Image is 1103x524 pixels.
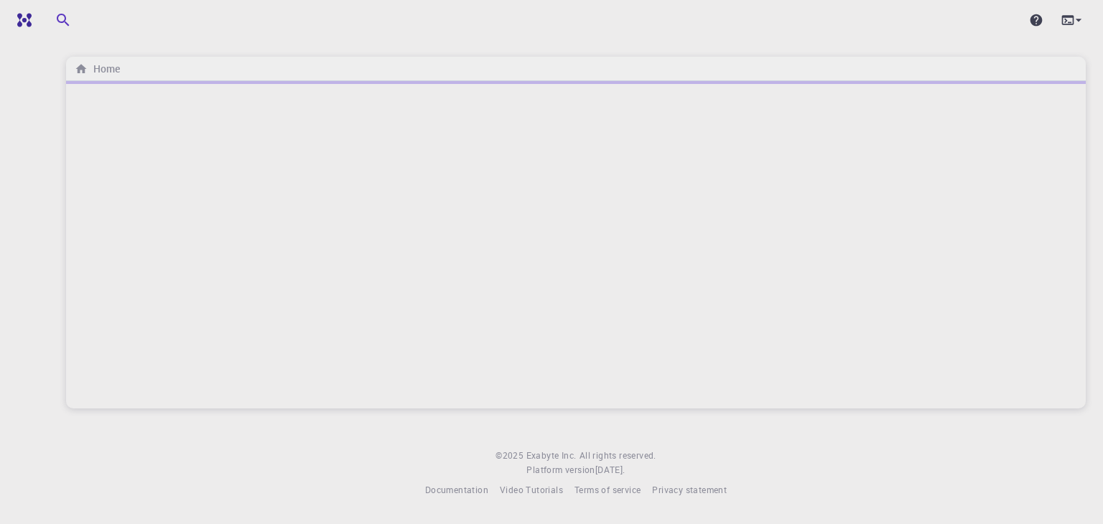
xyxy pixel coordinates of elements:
span: [DATE] . [595,464,625,475]
a: Exabyte Inc. [526,449,577,463]
nav: breadcrumb [72,61,123,77]
span: Terms of service [574,484,641,495]
span: Video Tutorials [500,484,563,495]
a: Terms of service [574,483,641,497]
a: Privacy statement [652,483,727,497]
span: © 2025 [495,449,526,463]
span: Documentation [425,484,488,495]
a: Documentation [425,483,488,497]
span: All rights reserved. [580,449,656,463]
span: Exabyte Inc. [526,449,577,461]
a: Video Tutorials [500,483,563,497]
img: logo [11,13,32,27]
span: Platform version [526,463,595,477]
a: [DATE]. [595,463,625,477]
h6: Home [88,61,120,77]
span: Privacy statement [652,484,727,495]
